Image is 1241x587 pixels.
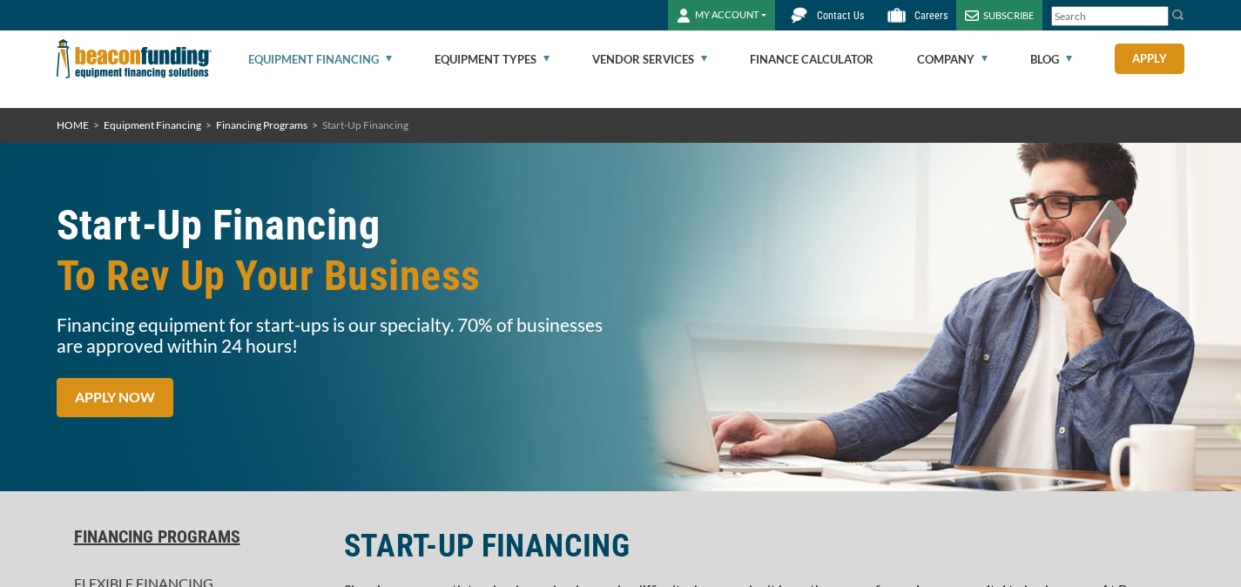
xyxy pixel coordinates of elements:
span: To Rev Up Your Business [57,251,610,301]
a: Finance Calculator [750,31,873,87]
a: APPLY NOW [57,378,173,417]
span: Careers [914,10,948,22]
a: Apply [1115,44,1184,74]
p: Financing equipment for start-ups is our specialty. 70% of businesses are approved within 24 hours! [57,314,610,356]
a: Equipment Financing [104,118,201,132]
a: Equipment Financing [248,31,392,87]
a: Equipment Types [435,31,550,87]
span: Start-Up Financing [322,118,408,132]
img: Beacon Funding Corporation logo [57,30,212,87]
a: Vendor Services [592,31,707,87]
h1: Start-Up Financing [57,200,610,301]
a: Clear search text [1150,10,1164,24]
h2: START-UP FINANCING [344,526,1185,566]
a: Company [917,31,988,87]
a: HOME [57,118,89,132]
span: Contact Us [817,10,864,22]
input: Search [1051,6,1169,26]
img: Search [1171,8,1185,22]
a: Financing Programs [57,526,323,547]
a: Financing Programs [216,118,307,132]
a: Blog [1030,31,1072,87]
